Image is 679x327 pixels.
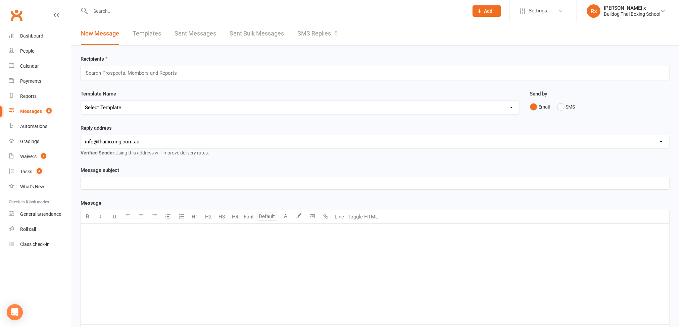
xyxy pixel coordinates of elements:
div: Roll call [20,226,36,232]
div: Messages [20,109,42,114]
span: 1 [41,153,46,159]
label: Template Name [81,90,116,98]
span: Add [484,8,493,14]
button: Toggle HTML [346,210,380,223]
strong: Verified Sender: [81,150,115,155]
label: Message subject [81,166,119,174]
div: Rx [587,4,600,18]
label: Message [81,199,101,207]
input: Default [257,212,277,221]
div: Reports [20,93,37,99]
div: People [20,48,34,54]
a: Automations [9,119,71,134]
button: Font [242,210,255,223]
button: H2 [202,210,215,223]
a: Sent Messages [175,22,216,45]
span: 5 [46,108,52,114]
button: Line [333,210,346,223]
div: Dashboard [20,33,43,39]
a: People [9,44,71,59]
a: Waivers 1 [9,149,71,164]
a: Messages 5 [9,104,71,119]
div: Automations [20,124,47,129]
input: Search... [89,6,464,16]
a: Tasks 4 [9,164,71,179]
div: Tasks [20,169,32,174]
a: General attendance kiosk mode [9,207,71,222]
button: A [279,210,292,223]
button: H4 [229,210,242,223]
button: H3 [215,210,229,223]
label: Recipients [81,55,108,63]
button: H1 [188,210,202,223]
span: 4 [37,168,42,174]
div: 5 [334,30,338,37]
input: Search Prospects, Members and Reports [85,69,183,77]
label: Send by [530,90,547,98]
div: General attendance [20,211,61,217]
a: Dashboard [9,28,71,44]
div: Gradings [20,139,39,144]
span: Settings [529,3,547,18]
a: Payments [9,74,71,89]
div: Calendar [20,63,39,69]
a: Reports [9,89,71,104]
span: U [113,214,116,220]
a: Gradings [9,134,71,149]
a: Calendar [9,59,71,74]
a: Templates [133,22,161,45]
button: U [108,210,121,223]
div: Payments [20,78,41,84]
a: Roll call [9,222,71,237]
button: SMS [557,101,575,113]
div: Open Intercom Messenger [7,304,23,320]
button: Add [473,5,501,17]
span: Using this address will improve delivery rates. [81,150,209,155]
div: Bulldog Thai Boxing School [604,11,660,17]
label: Reply address [81,124,112,132]
a: Sent Bulk Messages [230,22,284,45]
a: SMS Replies5 [297,22,338,45]
a: Class kiosk mode [9,237,71,252]
div: [PERSON_NAME] x [604,5,660,11]
a: Clubworx [8,7,25,23]
a: New Message [81,22,119,45]
div: Waivers [20,154,37,159]
a: What's New [9,179,71,194]
div: Class check-in [20,242,50,247]
div: What's New [20,184,44,189]
button: Email [530,101,550,113]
